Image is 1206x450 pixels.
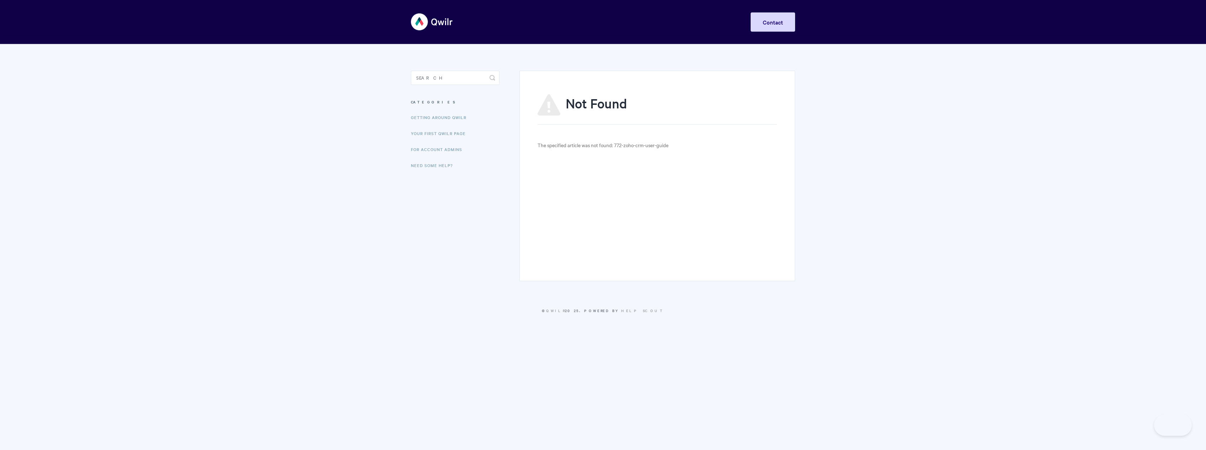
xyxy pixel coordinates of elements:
[411,110,472,124] a: Getting Around Qwilr
[751,12,795,32] a: Contact
[584,308,664,313] span: Powered by
[411,158,458,172] a: Need Some Help?
[1154,414,1192,436] iframe: Toggle Customer Support
[538,94,777,125] h1: Not Found
[411,71,499,85] input: Search
[538,141,777,149] p: The specified article was not found: 772-zoho-crm-user-guide
[411,9,453,35] img: Qwilr Help Center
[411,126,471,140] a: Your First Qwilr Page
[621,308,664,313] a: Help Scout
[411,307,795,314] p: © 2025.
[411,96,499,108] h3: Categories
[546,308,565,313] a: Qwilr
[411,142,467,156] a: For Account Admins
